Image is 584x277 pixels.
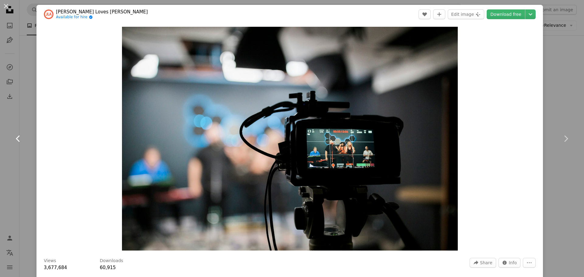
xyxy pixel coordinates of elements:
[448,9,484,19] button: Edit image
[100,265,116,270] span: 60,915
[44,9,54,19] img: Go to Jesus Loves Austin's profile
[499,258,521,268] button: Stats about this image
[509,258,517,267] span: Info
[56,9,148,15] a: [PERSON_NAME] Loves [PERSON_NAME]
[419,9,431,19] button: Like
[470,258,496,268] button: Share this image
[100,258,123,264] h3: Downloads
[44,265,67,270] span: 3,677,684
[487,9,525,19] a: Download free
[44,258,56,264] h3: Views
[433,9,445,19] button: Add to Collection
[122,27,458,251] img: black dslr camera taking photo of city lights
[547,109,584,168] a: Next
[56,15,148,20] a: Available for hire
[523,258,536,268] button: More Actions
[480,258,492,267] span: Share
[525,9,536,19] button: Choose download size
[122,27,458,251] button: Zoom in on this image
